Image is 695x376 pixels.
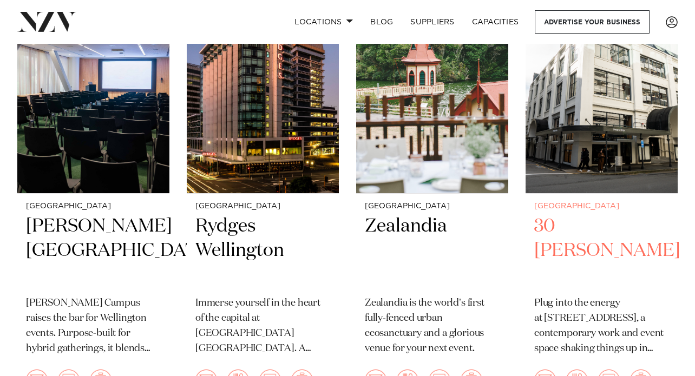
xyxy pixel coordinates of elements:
a: BLOG [362,10,402,34]
a: Capacities [463,10,528,34]
h2: Zealandia [365,214,500,287]
a: Advertise your business [535,10,650,34]
h2: 30 [PERSON_NAME] [534,214,669,287]
p: Immerse yourself in the heart of the capital at [GEOGRAPHIC_DATA] [GEOGRAPHIC_DATA]. A landmark h... [195,296,330,357]
small: [GEOGRAPHIC_DATA] [26,202,161,210]
p: Plug into the energy at [STREET_ADDRESS], a contemporary work and event space shaking things up i... [534,296,669,357]
small: [GEOGRAPHIC_DATA] [365,202,500,210]
h2: Rydges Wellington [195,214,330,287]
small: [GEOGRAPHIC_DATA] [195,202,330,210]
p: [PERSON_NAME] Campus raises the bar for Wellington events. Purpose-built for hybrid gatherings, i... [26,296,161,357]
small: [GEOGRAPHIC_DATA] [534,202,669,210]
h2: [PERSON_NAME][GEOGRAPHIC_DATA] [26,214,161,287]
p: Zealandia is the world's first fully-fenced urban ecosanctuary and a glorious venue for your next... [365,296,500,357]
img: nzv-logo.png [17,12,76,31]
a: SUPPLIERS [402,10,463,34]
a: Locations [286,10,362,34]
